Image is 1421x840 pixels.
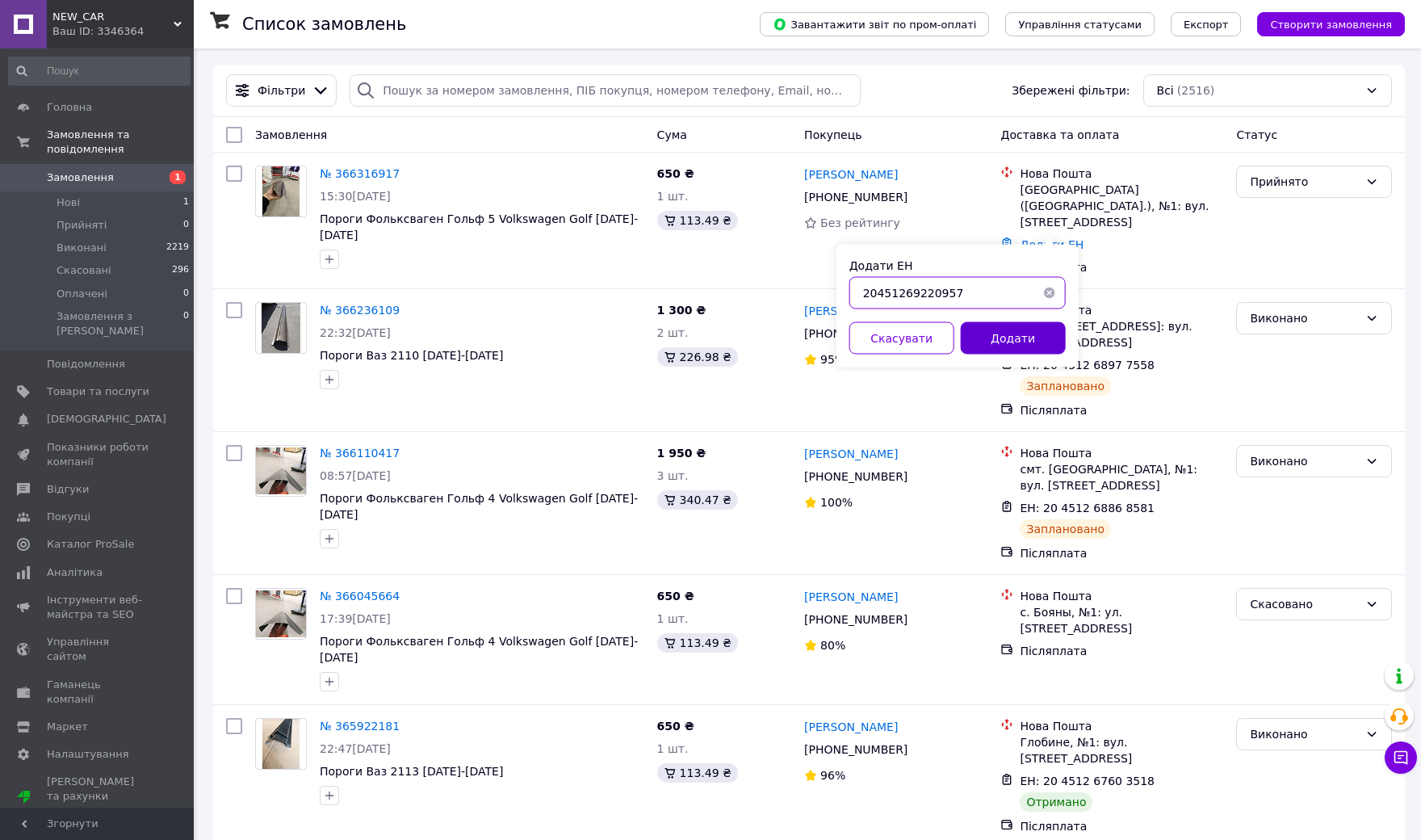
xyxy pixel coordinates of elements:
[773,17,976,31] span: Завантажити звіт по пром-оплаті
[57,195,80,210] span: Нові
[47,635,149,664] span: Управління сайтом
[1241,17,1405,30] a: Створити замовлення
[849,259,913,272] label: Додати ЕН
[320,167,400,180] a: № 366316917
[657,490,738,510] div: 340.47 ₴
[804,446,898,462] a: [PERSON_NAME]
[57,241,107,255] span: Виконані
[801,186,911,208] div: [PHONE_NUMBER]
[1250,595,1359,613] div: Скасовано
[8,57,191,86] input: Пошук
[47,747,129,762] span: Налаштування
[183,287,189,301] span: 0
[801,322,911,345] div: [PHONE_NUMBER]
[1177,84,1215,97] span: (2516)
[801,738,911,761] div: [PHONE_NUMBER]
[1020,775,1155,787] span: ЕН: 20 4512 6760 3518
[57,287,107,301] span: Оплачені
[320,304,400,317] a: № 366236109
[1020,445,1223,461] div: Нова Пошта
[47,678,149,707] span: Гаманець компанії
[256,590,306,638] img: Фото товару
[255,445,307,497] a: Фото товару
[1250,452,1359,470] div: Виконано
[820,769,845,782] span: 96%
[1020,402,1223,418] div: Післяплата
[47,357,125,372] span: Повідомлення
[1020,718,1223,734] div: Нова Пошта
[1020,359,1155,372] span: ЕН: 20 4512 6897 7558
[320,720,400,733] a: № 365922181
[1385,741,1417,774] button: Чат з покупцем
[657,190,689,203] span: 1 шт.
[1018,19,1142,31] span: Управління статусами
[320,349,503,362] a: Пороги Ваз 2110 [DATE]-[DATE]
[1020,238,1084,251] a: Додати ЕН
[320,742,391,755] span: 22:47[DATE]
[1020,259,1223,275] div: Післяплата
[320,190,391,203] span: 15:30[DATE]
[804,589,898,605] a: [PERSON_NAME]
[320,326,391,339] span: 22:32[DATE]
[657,720,694,733] span: 650 ₴
[320,765,503,778] a: Пороги Ваз 2113 [DATE]-[DATE]
[1000,128,1119,141] span: Доставка та оплата
[47,128,194,157] span: Замовлення та повідомлення
[1012,82,1130,99] span: Збережені фільтри:
[657,447,706,460] span: 1 950 ₴
[760,12,989,36] button: Завантажити звіт по пром-оплаті
[657,633,738,653] div: 113.49 ₴
[801,465,911,488] div: [PHONE_NUMBER]
[320,212,638,241] span: Пороги Фольксваген Гольф 5 Volkswagen Golf [DATE]-[DATE]
[657,304,706,317] span: 1 300 ₴
[47,775,149,819] span: [PERSON_NAME] та рахунки
[1250,725,1359,743] div: Виконано
[1020,502,1155,514] span: ЕН: 20 4512 6886 8581
[657,167,694,180] span: 650 ₴
[183,195,189,210] span: 1
[255,718,307,770] a: Фото товару
[1020,734,1223,766] div: Глобине, №1: вул. [STREET_ADDRESS]
[320,447,400,460] a: № 366110417
[804,166,898,183] a: [PERSON_NAME]
[1270,19,1392,31] span: Створити замовлення
[657,590,694,603] span: 650 ₴
[657,211,738,230] div: 113.49 ₴
[242,15,406,34] h1: Список замовлень
[258,82,305,99] span: Фільтри
[170,170,186,184] span: 1
[255,302,307,354] a: Фото товару
[350,74,861,107] input: Пошук за номером замовлення, ПІБ покупця, номером телефону, Email, номером накладної
[47,593,149,622] span: Інструменти веб-майстра та SEO
[804,719,898,735] a: [PERSON_NAME]
[255,588,307,640] a: Фото товару
[1020,302,1223,318] div: Нова Пошта
[57,218,107,233] span: Прийняті
[820,353,845,366] span: 95%
[820,216,900,229] span: Без рейтингу
[262,166,300,216] img: Фото товару
[256,447,306,495] img: Фото товару
[1020,643,1223,659] div: Післяплата
[47,537,134,552] span: Каталог ProSale
[801,608,911,631] div: [PHONE_NUMBER]
[657,612,689,625] span: 1 шт.
[804,128,861,141] span: Покупець
[1020,818,1223,834] div: Післяплата
[47,482,89,497] span: Відгуки
[1005,12,1155,36] button: Управління статусами
[1257,12,1405,36] button: Створити замовлення
[262,303,301,353] img: Фото товару
[657,326,689,339] span: 2 шт.
[57,309,183,338] span: Замовлення з [PERSON_NAME]
[1020,545,1223,561] div: Післяплата
[657,469,689,482] span: 3 шт.
[262,719,300,769] img: Фото товару
[820,639,845,652] span: 80%
[1033,277,1066,309] button: Очистить
[1020,604,1223,636] div: с. Бояны, №1: ул. [STREET_ADDRESS]
[1020,182,1223,230] div: [GEOGRAPHIC_DATA] ([GEOGRAPHIC_DATA].), №1: вул. [STREET_ADDRESS]
[657,763,738,783] div: 113.49 ₴
[1236,128,1277,141] span: Статус
[1184,19,1229,31] span: Експорт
